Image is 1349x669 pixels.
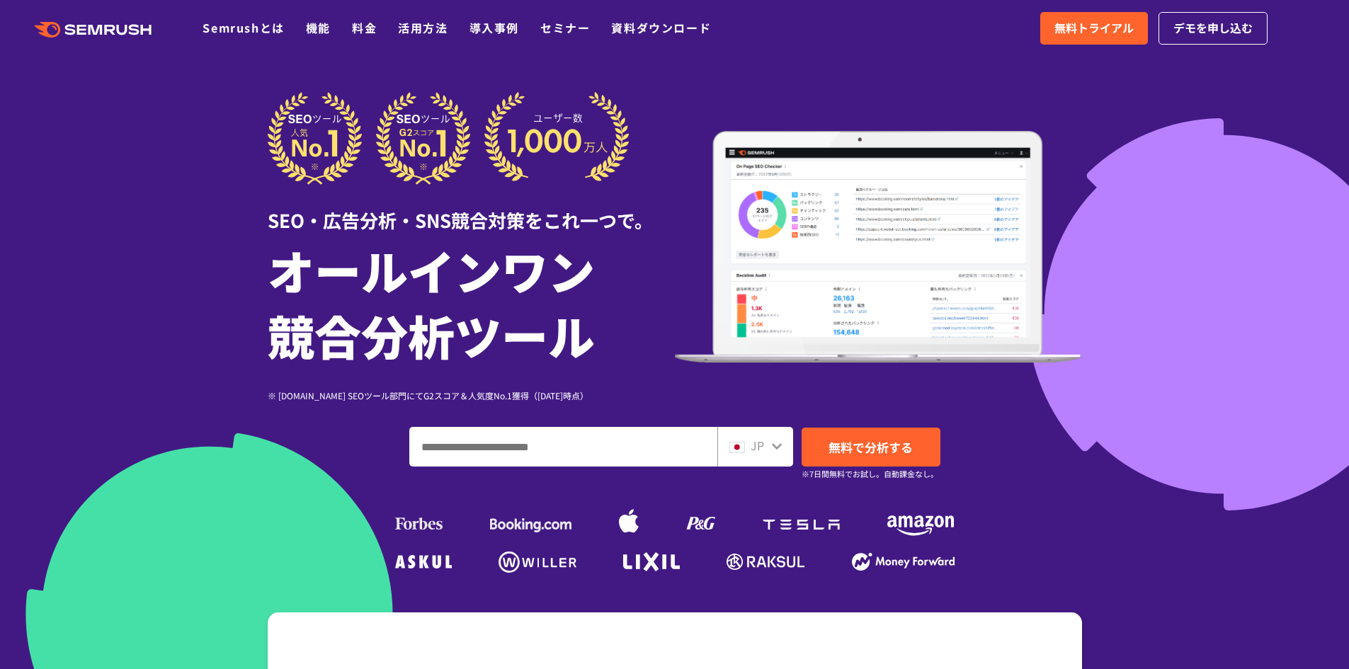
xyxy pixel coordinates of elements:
[306,19,331,36] a: 機能
[829,438,913,456] span: 無料で分析する
[802,467,938,481] small: ※7日間無料でお試し。自動課金なし。
[751,437,764,454] span: JP
[410,428,717,466] input: ドメイン、キーワードまたはURLを入力してください
[540,19,590,36] a: セミナー
[203,19,284,36] a: Semrushとは
[611,19,711,36] a: 資料ダウンロード
[1173,19,1253,38] span: デモを申し込む
[802,428,940,467] a: 無料で分析する
[1054,19,1134,38] span: 無料トライアル
[268,237,675,367] h1: オールインワン 競合分析ツール
[268,389,675,402] div: ※ [DOMAIN_NAME] SEOツール部門にてG2スコア＆人気度No.1獲得（[DATE]時点）
[352,19,377,36] a: 料金
[469,19,519,36] a: 導入事例
[1040,12,1148,45] a: 無料トライアル
[1159,12,1268,45] a: デモを申し込む
[268,185,675,234] div: SEO・広告分析・SNS競合対策をこれ一つで。
[398,19,448,36] a: 活用方法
